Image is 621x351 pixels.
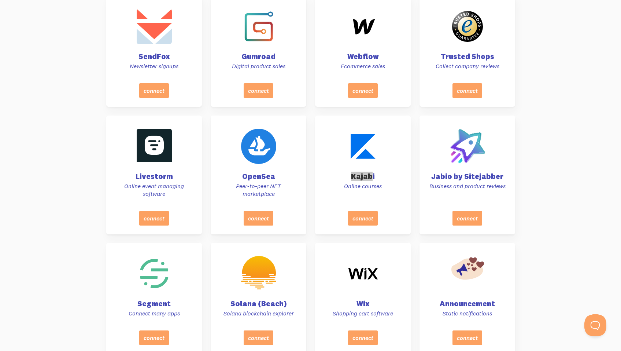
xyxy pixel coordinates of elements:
[115,182,193,198] p: Online event managing software
[219,182,297,198] p: Peer-to-peer NFT marketplace
[452,83,482,98] button: connect
[139,211,169,225] button: connect
[324,62,402,70] p: Ecommerce sales
[115,62,193,70] p: Newsletter signups
[106,116,202,234] a: Livestorm Online event managing software connect
[428,310,506,317] p: Static notifications
[244,211,273,225] button: connect
[324,182,402,190] p: Online courses
[428,53,506,60] h4: Trusted Shops
[324,310,402,317] p: Shopping cart software
[244,330,273,345] button: connect
[219,173,297,180] h4: OpenSea
[324,173,402,180] h4: Kajabi
[219,53,297,60] h4: Gumroad
[584,314,606,336] iframe: Help Scout Beacon - Open
[139,330,169,345] button: connect
[115,300,193,307] h4: Segment
[452,211,482,225] button: connect
[324,53,402,60] h4: Webflow
[452,330,482,345] button: connect
[315,116,411,234] a: Kajabi Online courses connect
[219,62,297,70] p: Digital product sales
[115,53,193,60] h4: SendFox
[115,173,193,180] h4: Livestorm
[115,310,193,317] p: Connect many apps
[428,62,506,70] p: Collect company reviews
[348,330,378,345] button: connect
[324,300,402,307] h4: Wix
[211,116,306,234] a: OpenSea Peer-to-peer NFT marketplace connect
[219,310,297,317] p: Solana blockchain explorer
[348,83,378,98] button: connect
[419,116,515,234] a: Jabio by Sitejabber Business and product reviews connect
[348,211,378,225] button: connect
[428,173,506,180] h4: Jabio by Sitejabber
[428,182,506,190] p: Business and product reviews
[244,83,273,98] button: connect
[139,83,169,98] button: connect
[428,300,506,307] h4: Announcement
[219,300,297,307] h4: Solana (Beach)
